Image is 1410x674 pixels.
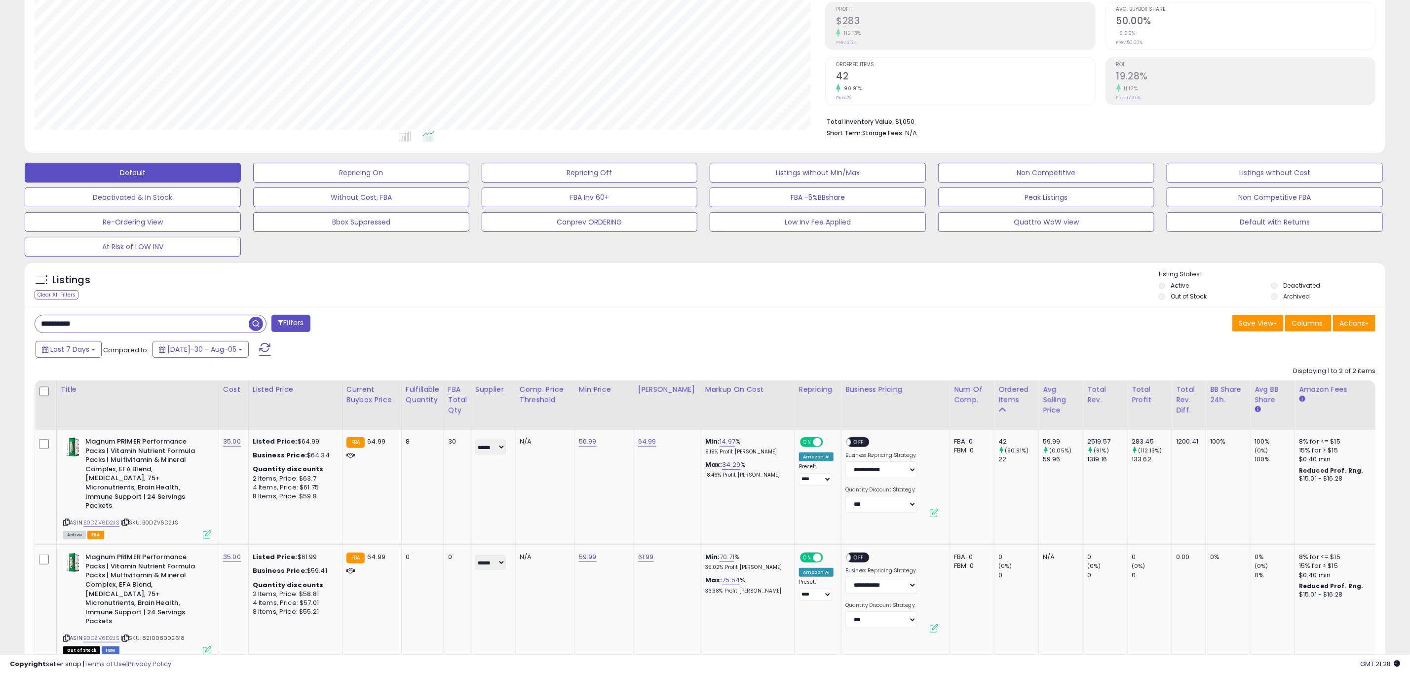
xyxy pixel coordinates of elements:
[253,450,307,460] b: Business Price:
[63,531,86,539] span: All listings currently available for purchase on Amazon
[827,129,904,137] b: Short Term Storage Fees:
[167,344,236,354] span: [DATE]-30 - Aug-05
[998,384,1034,405] div: Ordered Items
[722,575,740,585] a: 75.54
[25,163,241,183] button: Default
[1255,405,1260,414] small: Avg BB Share.
[710,187,926,207] button: FBA -5%BBshare
[822,438,838,447] span: OFF
[851,554,867,562] span: OFF
[1285,315,1332,332] button: Columns
[1255,447,1268,454] small: (0%)
[1176,553,1198,562] div: 0.00
[253,566,307,575] b: Business Price:
[1171,281,1189,290] label: Active
[1132,455,1172,464] div: 133.62
[520,384,571,405] div: Comp. Price Threshold
[705,449,787,455] p: 9.19% Profit [PERSON_NAME]
[1087,384,1123,405] div: Total Rev.
[954,553,987,562] div: FBA: 0
[61,384,215,395] div: Title
[482,212,698,232] button: Canprev ORDERING
[1043,384,1079,415] div: Avg Selling Price
[1283,281,1320,290] label: Deactivated
[87,531,104,539] span: FBA
[35,290,78,300] div: Clear All Filters
[836,39,857,45] small: Prev: $134
[1043,437,1083,446] div: 59.99
[998,553,1038,562] div: 0
[701,380,795,430] th: The percentage added to the cost of goods (COGS) that forms the calculator for Min & Max prices.
[840,30,861,37] small: 112.13%
[1255,437,1295,446] div: 100%
[52,273,90,287] h5: Listings
[905,128,917,138] span: N/A
[938,187,1154,207] button: Peak Listings
[836,95,852,101] small: Prev: 22
[482,163,698,183] button: Repricing Off
[638,437,656,447] a: 64.99
[1210,437,1243,446] div: 100%
[836,62,1095,68] span: Ordered Items
[475,384,511,395] div: Supplier
[998,437,1038,446] div: 42
[1292,318,1323,328] span: Columns
[253,553,335,562] div: $61.99
[801,438,813,447] span: ON
[1299,455,1381,464] div: $0.40 min
[1299,562,1381,570] div: 15% for > $15
[705,437,720,446] b: Min:
[705,576,787,594] div: %
[845,602,917,609] label: Quantity Discount Strategy:
[799,568,834,577] div: Amazon AI
[253,483,335,492] div: 4 Items, Price: $61.75
[253,552,298,562] b: Listed Price:
[1116,71,1375,84] h2: 19.28%
[253,580,324,590] b: Quantity discounts
[152,341,249,358] button: [DATE]-30 - Aug-05
[1087,562,1101,570] small: (0%)
[1087,571,1127,580] div: 0
[799,384,837,395] div: Repricing
[1049,447,1071,454] small: (0.05%)
[1299,446,1381,455] div: 15% for > $15
[1121,85,1138,92] small: 11.12%
[1299,582,1364,590] b: Reduced Prof. Rng.
[836,15,1095,29] h2: $283
[1132,571,1172,580] div: 0
[63,553,83,572] img: 41xWijR+ILL._SL40_.jpg
[1299,384,1384,395] div: Amazon Fees
[1138,447,1162,454] small: (112.13%)
[638,552,654,562] a: 61.99
[471,380,515,430] th: CSV column name: cust_attr_1_Supplier
[128,659,171,669] a: Privacy Policy
[63,437,211,538] div: ASIN:
[1171,292,1207,300] label: Out of Stock
[448,553,463,562] div: 0
[253,212,469,232] button: Bbox Suppressed
[10,659,46,669] strong: Copyright
[253,474,335,483] div: 2 Items, Price: $63.7
[253,451,335,460] div: $64.34
[1176,384,1202,415] div: Total Rev. Diff.
[579,552,597,562] a: 59.99
[1255,384,1291,405] div: Avg BB Share
[954,437,987,446] div: FBA: 0
[1210,384,1246,405] div: BB Share 24h.
[938,163,1154,183] button: Non Competitive
[1132,437,1172,446] div: 283.45
[1210,553,1243,562] div: 0%
[520,437,567,446] div: N/A
[710,212,926,232] button: Low Inv Fee Applied
[1087,553,1127,562] div: 0
[998,455,1038,464] div: 22
[1299,475,1381,483] div: $15.01 - $16.28
[103,345,149,355] span: Compared to:
[223,552,241,562] a: 35.00
[710,163,926,183] button: Listings without Min/Max
[1116,15,1375,29] h2: 50.00%
[1299,591,1381,599] div: $15.01 - $16.28
[579,437,597,447] a: 56.99
[1167,187,1383,207] button: Non Competitive FBA
[1132,562,1145,570] small: (0%)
